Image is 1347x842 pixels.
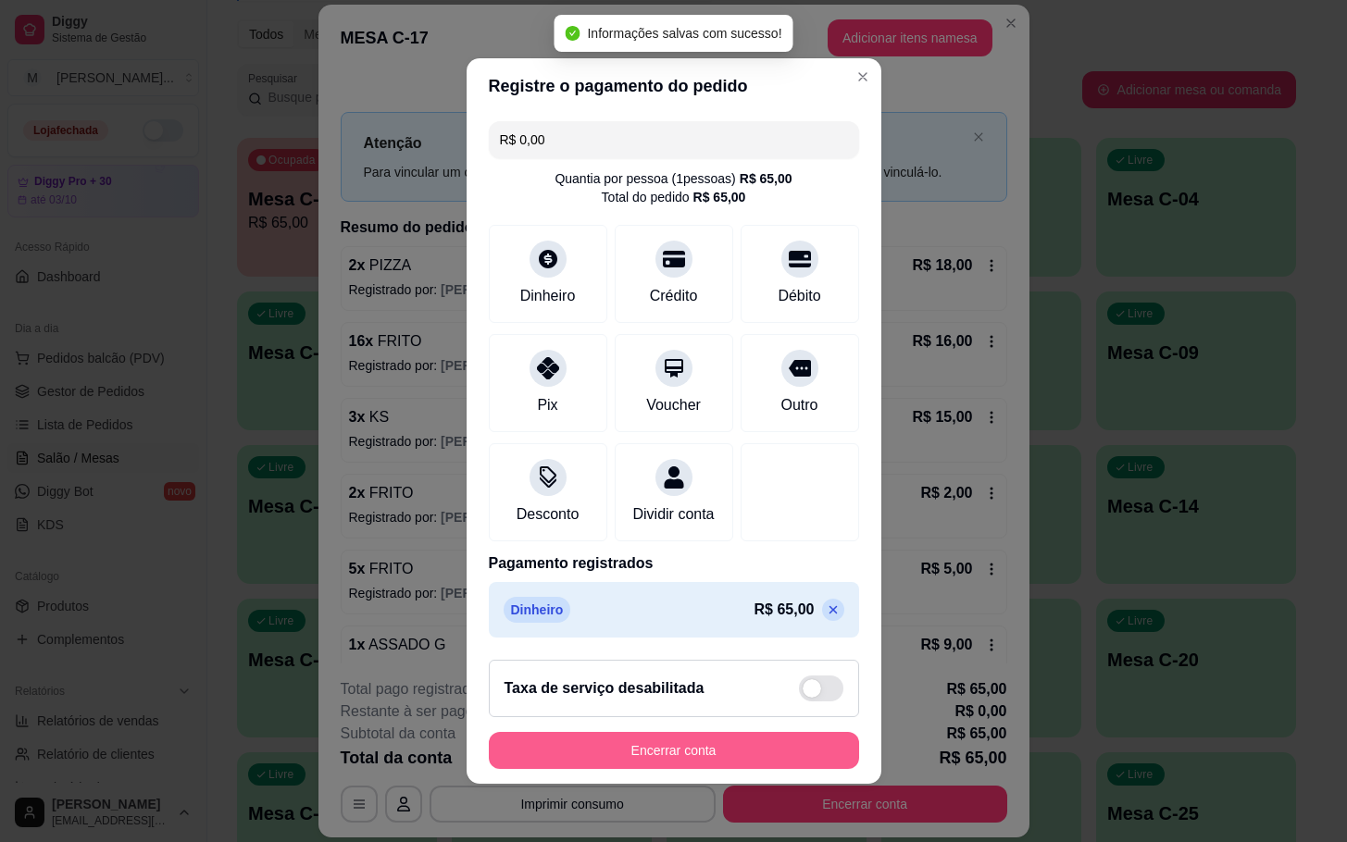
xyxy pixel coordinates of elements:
[504,597,571,623] p: Dinheiro
[565,26,580,41] span: check-circle
[587,26,781,41] span: Informações salvas com sucesso!
[755,599,815,621] p: R$ 65,00
[520,285,576,307] div: Dinheiro
[780,394,817,416] div: Outro
[693,188,746,206] div: R$ 65,00
[505,677,705,700] h2: Taxa de serviço desabilitada
[778,285,820,307] div: Débito
[740,169,792,188] div: R$ 65,00
[646,394,701,416] div: Voucher
[517,503,580,526] div: Desconto
[500,121,848,158] input: Ex.: hambúrguer de cordeiro
[555,169,792,188] div: Quantia por pessoa ( 1 pessoas)
[602,188,746,206] div: Total do pedido
[537,394,557,416] div: Pix
[489,732,859,769] button: Encerrar conta
[848,62,878,92] button: Close
[467,58,881,114] header: Registre o pagamento do pedido
[489,552,859,575] p: Pagamento registrados
[650,285,698,307] div: Crédito
[632,503,714,526] div: Dividir conta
